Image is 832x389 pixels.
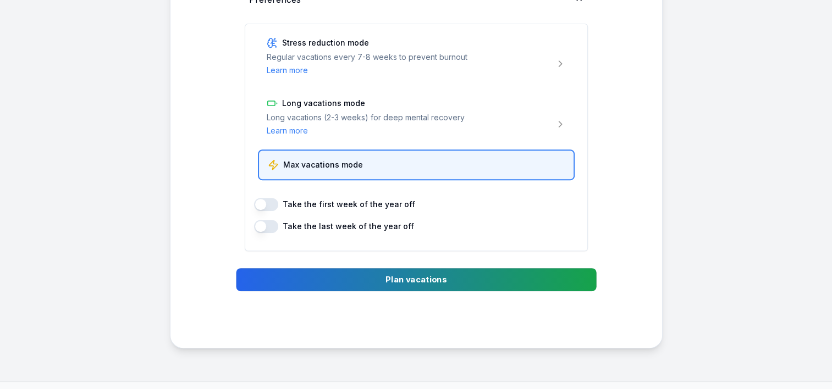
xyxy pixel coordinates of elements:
[236,268,596,291] button: Plan vacations
[267,125,308,136] button: Learn more
[283,161,363,169] span: Max vacations mode
[283,221,414,232] label: Take the last week of the year off
[282,39,369,47] span: Stress reduction mode
[267,52,467,63] p: Regular vacations every 7-8 weeks to prevent burnout
[283,199,415,210] label: Take the first week of the year off
[267,112,465,123] p: Long vacations (2-3 weeks) for deep mental recovery
[267,65,308,76] button: Learn more
[282,99,365,107] span: Long vacations mode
